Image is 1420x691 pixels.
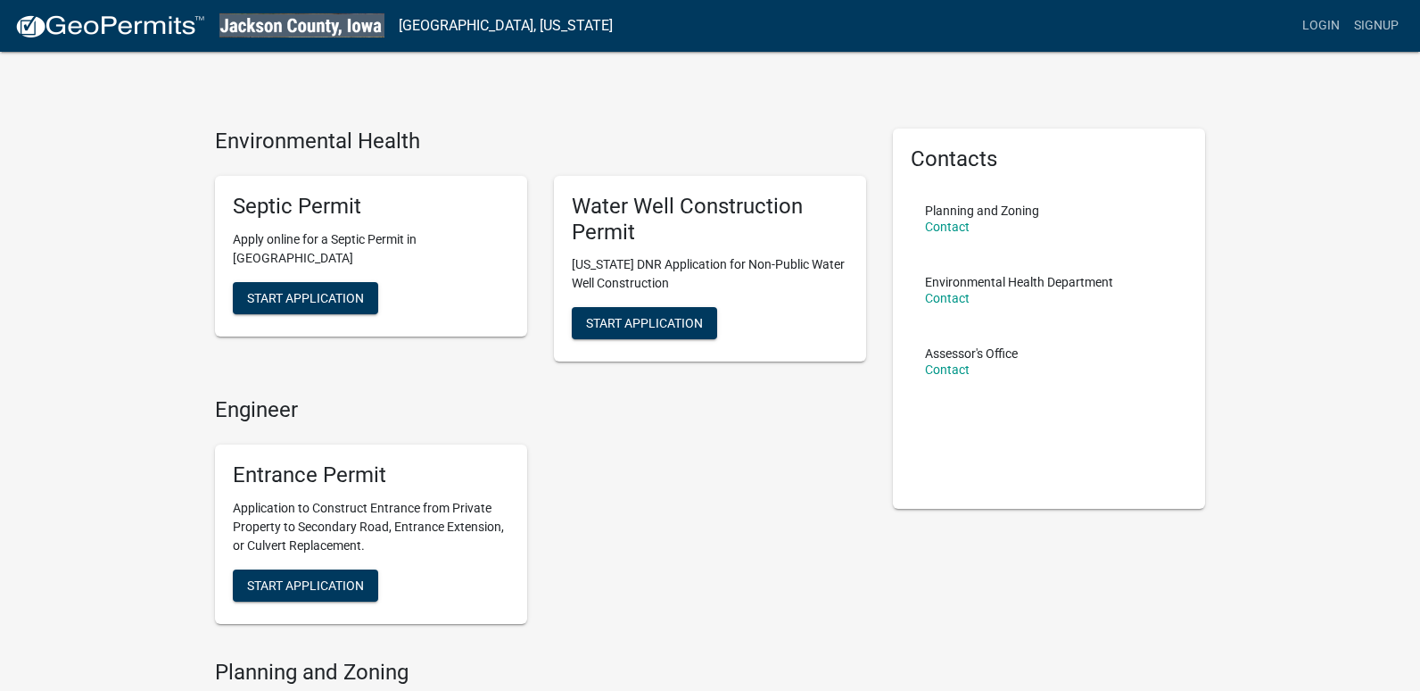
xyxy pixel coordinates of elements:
span: Start Application [247,578,364,592]
h4: Planning and Zoning [215,660,866,686]
span: Start Application [247,290,364,304]
p: [US_STATE] DNR Application for Non-Public Water Well Construction [572,255,848,293]
p: Planning and Zoning [925,204,1039,217]
h4: Engineer [215,397,866,423]
p: Environmental Health Department [925,276,1113,288]
a: Contact [925,362,970,377]
button: Start Application [233,282,378,314]
a: Login [1295,9,1347,43]
a: [GEOGRAPHIC_DATA], [US_STATE] [399,11,613,41]
button: Start Application [572,307,717,339]
span: Start Application [586,316,703,330]
p: Apply online for a Septic Permit in [GEOGRAPHIC_DATA] [233,230,509,268]
button: Start Application [233,570,378,602]
h5: Entrance Permit [233,462,509,488]
h5: Water Well Construction Permit [572,194,848,246]
h5: Septic Permit [233,194,509,220]
a: Signup [1347,9,1406,43]
p: Application to Construct Entrance from Private Property to Secondary Road, Entrance Extension, or... [233,499,509,555]
img: Jackson County, Iowa [219,13,384,37]
a: Contact [925,220,970,234]
h4: Environmental Health [215,129,866,154]
a: Contact [925,291,970,305]
h5: Contacts [911,146,1187,172]
p: Assessor's Office [925,347,1018,360]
